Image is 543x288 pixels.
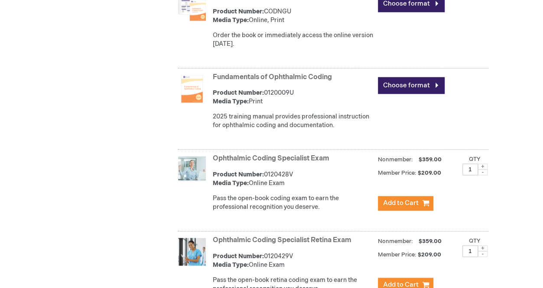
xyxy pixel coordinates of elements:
[378,154,413,165] strong: Nonmember:
[469,237,481,244] label: Qty
[469,156,481,163] label: Qty
[462,163,478,175] input: Qty
[213,16,249,24] strong: Media Type:
[378,236,413,247] strong: Nonmember:
[178,156,206,184] img: Ophthalmic Coding Specialist Exam
[213,73,332,81] a: Fundamentals of Ophthalmic Coding
[213,261,249,269] strong: Media Type:
[213,112,374,130] p: 2025 training manual provides professional instruction for ophthalmic coding and documentation.
[213,236,351,244] a: Ophthalmic Coding Specialist Retina Exam
[417,156,443,163] span: $359.00
[213,252,374,269] div: 0120429V Online Exam
[418,251,442,258] span: $209.00
[417,238,443,245] span: $359.00
[213,194,374,211] p: Pass the open-book coding exam to earn the professional recognition you deserve.
[213,31,374,48] div: Order the book or immediately access the online version [DATE].
[383,199,419,207] span: Add to Cart
[462,245,478,257] input: Qty
[213,7,374,25] div: CODNGU Online, Print
[178,75,206,102] img: Fundamentals of Ophthalmic Coding
[213,89,374,106] div: 0120009U Print
[378,77,445,94] a: Choose format
[178,238,206,266] img: Ophthalmic Coding Specialist Retina Exam
[418,170,442,176] span: $209.00
[213,171,264,178] strong: Product Number:
[213,154,329,163] a: Ophthalmic Coding Specialist Exam
[378,170,416,176] strong: Member Price:
[378,196,433,211] button: Add to Cart
[213,98,249,105] strong: Media Type:
[213,179,249,187] strong: Media Type:
[213,89,264,96] strong: Product Number:
[378,251,416,258] strong: Member Price:
[213,170,374,188] div: 0120428V Online Exam
[213,8,264,15] strong: Product Number:
[213,253,264,260] strong: Product Number:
